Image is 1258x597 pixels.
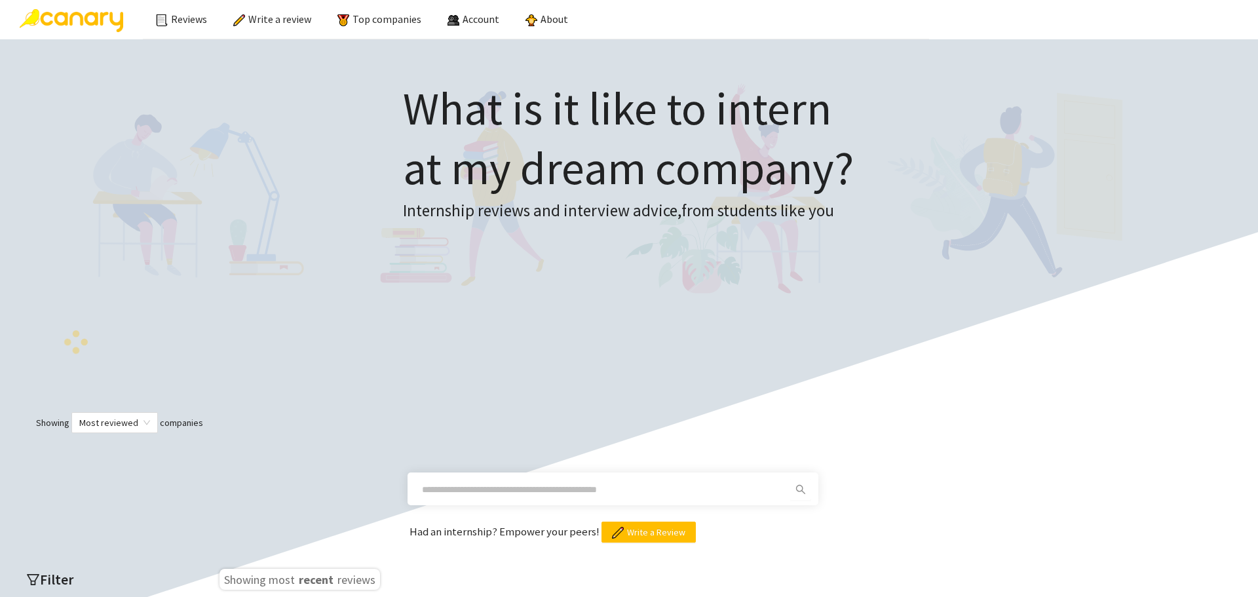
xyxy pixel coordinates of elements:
h3: Internship reviews and interview advice, from students like you [403,198,854,224]
button: Write a Review [601,522,696,543]
a: Top companies [337,12,421,26]
span: Write a Review [627,525,685,539]
span: Most reviewed [79,413,150,433]
a: Write a review [233,12,311,26]
button: search [790,479,811,500]
img: pencil.png [612,527,624,539]
h1: What is it like to intern [403,79,854,198]
span: filter [26,573,40,587]
div: Showing companies [13,412,1245,433]
h2: Filter [26,569,197,590]
a: Reviews [156,12,207,26]
img: people.png [448,14,459,26]
span: at my dream company? [403,139,854,197]
span: Account [463,12,499,26]
img: Canary Logo [20,9,123,32]
span: Had an internship? Empower your peers! [410,524,601,539]
span: search [791,484,810,495]
a: About [525,12,568,26]
h3: Showing most reviews [219,569,380,590]
span: recent [297,570,335,586]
